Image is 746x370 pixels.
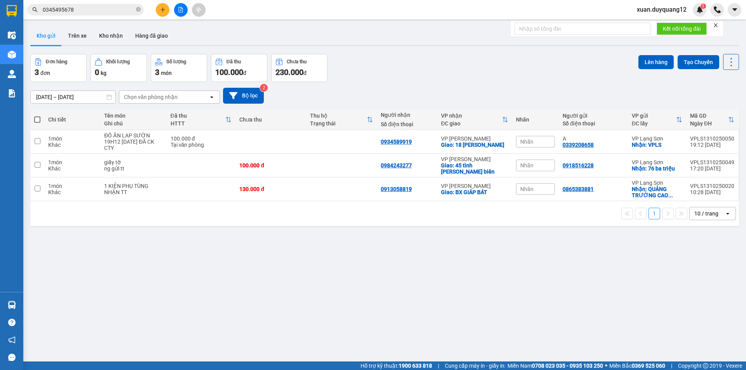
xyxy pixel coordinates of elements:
[632,159,682,165] div: VP Lạng Sơn
[690,159,734,165] div: VPLS1310250049
[7,5,17,17] img: logo-vxr
[520,139,533,145] span: Nhãn
[507,361,603,370] span: Miền Nam
[171,135,232,142] div: 100.000 đ
[381,162,412,168] div: 0984243277
[437,109,512,130] th: Toggle SortBy
[694,210,718,217] div: 10 / trang
[381,112,433,118] div: Người nhận
[632,363,665,369] strong: 0369 525 060
[104,113,162,119] div: Tên món
[701,3,706,9] sup: 1
[171,113,226,119] div: Đã thu
[192,3,206,17] button: aim
[532,363,603,369] strong: 0708 023 035 - 0935 103 250
[632,120,676,127] div: ĐC lấy
[174,3,188,17] button: file-add
[8,319,16,326] span: question-circle
[129,26,174,45] button: Hàng đã giao
[104,139,162,151] div: 19H12 13/10 ĐÃ CK CTY
[48,159,96,165] div: 1 món
[563,162,594,168] div: 0918516228
[160,7,166,12] span: plus
[690,120,728,127] div: Ngày ĐH
[441,189,508,195] div: Giao: BX GIÁP BÁT
[638,55,674,69] button: Lên hàng
[520,186,533,192] span: Nhãn
[8,70,16,78] img: warehouse-icon
[696,6,703,13] img: icon-new-feature
[648,208,660,219] button: 1
[32,7,38,12] span: search
[631,5,693,14] span: xuan.duyquang12
[690,189,734,195] div: 10:28 [DATE]
[438,361,439,370] span: |
[632,142,682,148] div: Nhận: VPLS
[563,113,624,119] div: Người gửi
[104,132,162,139] div: ĐỒ ĂN LAP SƯỜN
[441,113,502,119] div: VP nhận
[155,68,159,77] span: 3
[136,6,141,14] span: close-circle
[632,180,682,186] div: VP Lạng Sơn
[310,120,367,127] div: Trạng thái
[62,26,93,45] button: Trên xe
[714,6,721,13] img: phone-icon
[271,54,328,82] button: Chưa thu230.000đ
[303,70,307,76] span: đ
[196,7,201,12] span: aim
[8,31,16,39] img: warehouse-icon
[124,93,178,101] div: Chọn văn phòng nhận
[563,120,624,127] div: Số điện thoại
[690,135,734,142] div: VPLS1310250050
[40,70,50,76] span: đơn
[151,54,207,82] button: Số lượng3món
[156,3,169,17] button: plus
[35,68,39,77] span: 3
[690,183,734,189] div: VPLS1310250020
[445,361,505,370] span: Cung cấp máy in - giấy in:
[101,70,106,76] span: kg
[167,109,236,130] th: Toggle SortBy
[243,70,246,76] span: đ
[104,189,162,195] div: NHẬN TT
[381,186,412,192] div: 0913058819
[209,94,215,100] svg: open
[215,68,243,77] span: 100.000
[171,120,226,127] div: HTTT
[441,183,508,189] div: VP [PERSON_NAME]
[728,3,741,17] button: caret-down
[663,24,701,33] span: Kết nối tổng đài
[605,364,607,367] span: ⚪️
[520,162,533,168] span: Nhãn
[361,361,432,370] span: Hỗ trợ kỹ thuật:
[514,23,650,35] input: Nhập số tổng đài
[678,55,719,69] button: Tạo Chuyến
[310,113,367,119] div: Thu hộ
[239,186,302,192] div: 130.000 đ
[725,210,731,217] svg: open
[287,59,307,64] div: Chưa thu
[48,165,96,172] div: Khác
[48,135,96,142] div: 1 món
[30,54,87,82] button: Đơn hàng3đơn
[381,139,412,145] div: 0934589919
[48,189,96,195] div: Khác
[8,89,16,97] img: solution-icon
[104,120,162,127] div: Ghi chú
[30,26,62,45] button: Kho gửi
[171,142,232,148] div: Tại văn phòng
[702,3,704,9] span: 1
[516,116,555,123] div: Nhãn
[563,186,594,192] div: 0865383881
[671,361,672,370] span: |
[104,183,162,189] div: 1 KIỆN PHỤ TÙNG
[441,135,508,142] div: VP [PERSON_NAME]
[48,142,96,148] div: Khác
[668,192,673,198] span: ...
[136,7,141,12] span: close-circle
[713,23,718,28] span: close
[178,7,183,12] span: file-add
[441,162,508,175] div: Giao: 45 tình quang tổ giang biên
[690,142,734,148] div: 19:12 [DATE]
